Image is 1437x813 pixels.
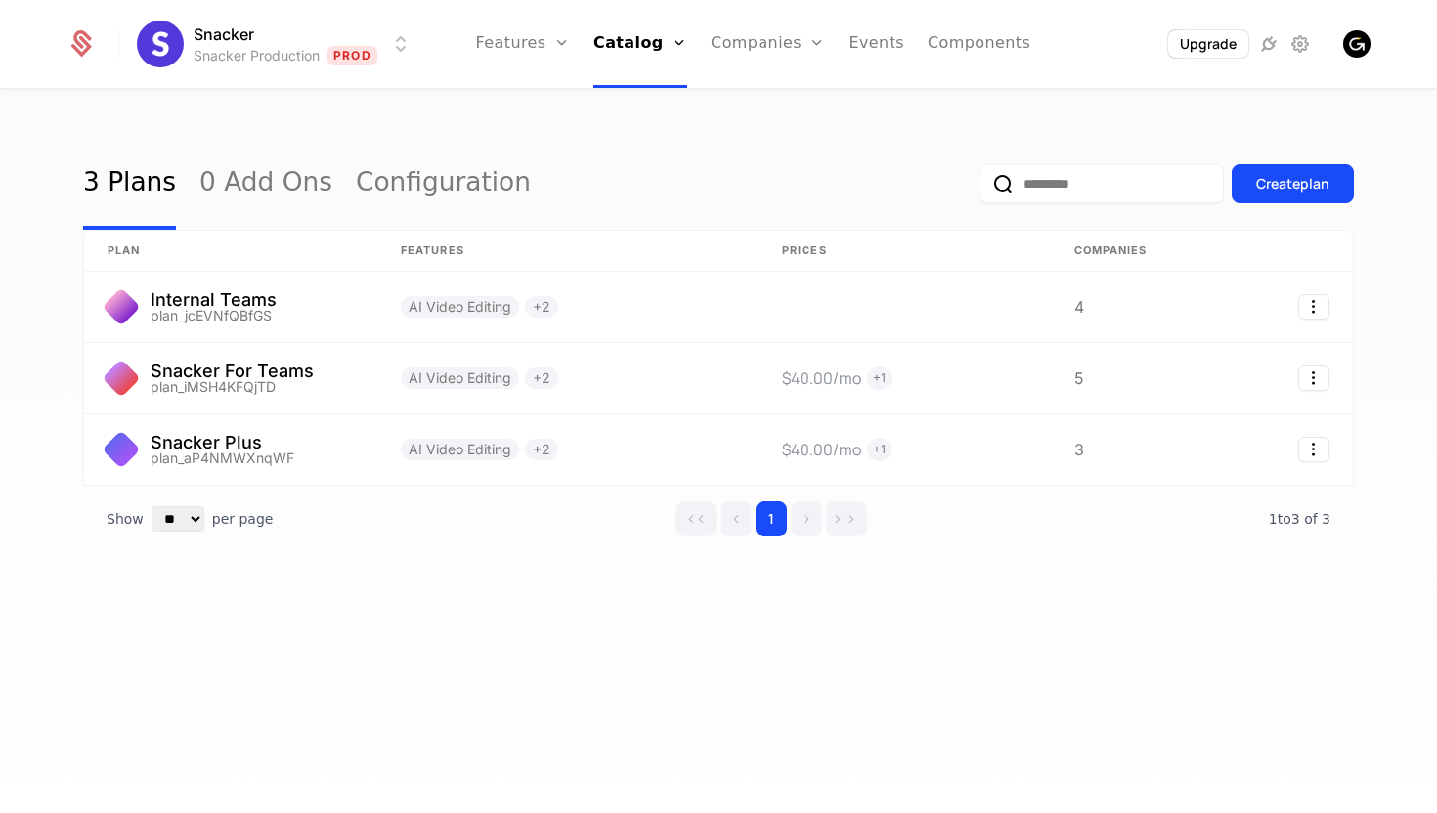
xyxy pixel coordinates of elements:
[1298,437,1329,462] button: Select action
[759,231,1051,272] th: Prices
[1232,164,1354,203] button: Createplan
[194,22,254,46] span: Snacker
[84,231,377,272] th: plan
[199,138,332,230] a: 0 Add Ons
[1298,294,1329,320] button: Select action
[212,509,274,529] span: per page
[143,22,413,65] button: Select environment
[1256,174,1329,193] div: Create plan
[1168,30,1248,58] button: Upgrade
[377,231,759,272] th: Features
[675,501,717,536] button: Go to first page
[356,138,531,230] a: Configuration
[1269,511,1322,527] span: 1 to 3 of
[137,21,184,67] img: Snacker
[675,501,867,536] div: Page navigation
[720,501,752,536] button: Go to previous page
[1343,30,1371,58] button: Open user button
[107,509,144,529] span: Show
[1288,32,1312,56] a: Settings
[83,138,176,230] a: 3 Plans
[152,506,204,532] select: Select page size
[194,46,320,65] div: Snacker Production
[756,501,787,536] button: Go to page 1
[1269,511,1330,527] span: 3
[1298,365,1329,391] button: Select action
[826,501,867,536] button: Go to last page
[83,486,1354,552] div: Table pagination
[1343,30,1371,58] img: Shelby Stephens
[327,46,377,65] span: Prod
[791,501,822,536] button: Go to next page
[1051,231,1207,272] th: Companies
[1257,32,1281,56] a: Integrations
